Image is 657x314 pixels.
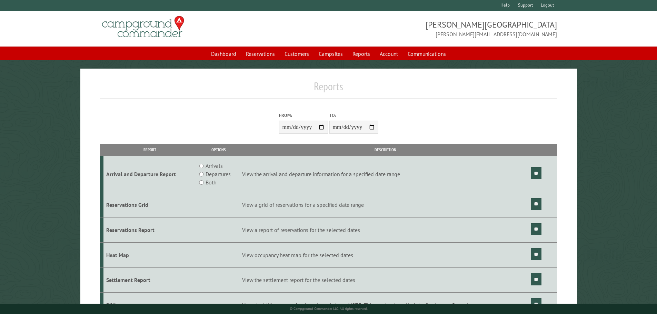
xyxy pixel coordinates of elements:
[290,306,368,311] small: © Campground Commander LLC. All rights reserved.
[241,192,530,217] td: View a grid of reservations for a specified date range
[404,47,450,60] a: Communications
[329,112,378,119] label: To:
[103,156,196,192] td: Arrival and Departure Report
[103,217,196,242] td: Reservations Report
[196,144,241,156] th: Options
[241,217,530,242] td: View a report of reservations for the selected dates
[206,170,231,178] label: Departures
[103,192,196,217] td: Reservations Grid
[241,156,530,192] td: View the arrival and departure information for a specified date range
[241,242,530,267] td: View occupancy heat map for the selected dates
[100,80,557,99] h1: Reports
[329,19,557,38] span: [PERSON_NAME][GEOGRAPHIC_DATA] [PERSON_NAME][EMAIL_ADDRESS][DOMAIN_NAME]
[103,242,196,267] td: Heat Map
[376,47,402,60] a: Account
[348,47,374,60] a: Reports
[207,47,240,60] a: Dashboard
[206,178,216,186] label: Both
[315,47,347,60] a: Campsites
[103,144,196,156] th: Report
[241,144,530,156] th: Description
[242,47,279,60] a: Reservations
[280,47,313,60] a: Customers
[241,267,530,293] td: View the settlement report for the selected dates
[103,267,196,293] td: Settlement Report
[279,112,328,119] label: From:
[206,162,223,170] label: Arrivals
[100,13,186,40] img: Campground Commander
